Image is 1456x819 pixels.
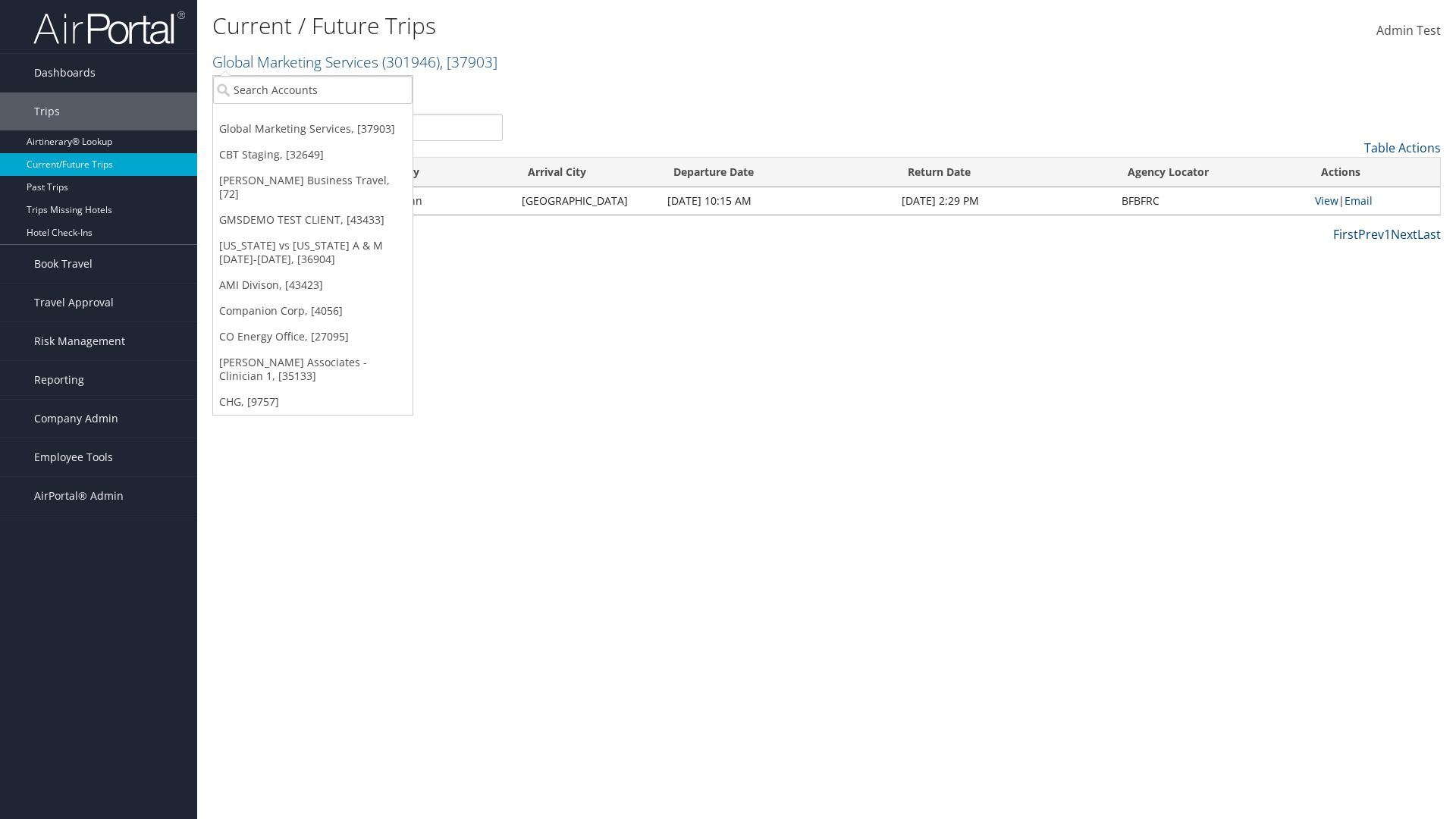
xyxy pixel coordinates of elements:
[1114,158,1307,187] th: Agency Locator: activate to sort column ascending
[440,52,497,72] span: , [ 37903 ]
[34,245,93,283] span: Book Travel
[213,298,413,324] a: Companion Corp, [4056]
[329,187,513,215] td: [US_STATE] Penn
[213,350,413,389] a: [PERSON_NAME] Associates - Clinician 1, [35133]
[1417,226,1441,243] a: Last
[1114,187,1307,215] td: BFBFRC
[213,324,413,350] a: CO Energy Office, [27095]
[1315,193,1338,208] a: View
[1307,158,1440,187] th: Actions
[1333,226,1358,243] a: First
[1376,8,1441,55] a: Admin Test
[213,272,413,298] a: AMI Divison, [43423]
[212,80,1031,99] p: Filter:
[894,158,1114,187] th: Return Date: activate to sort column ascending
[1345,193,1373,208] a: Email
[213,389,413,415] a: CHG, [9757]
[34,284,114,322] span: Travel Approval
[660,187,894,215] td: [DATE] 10:15 AM
[213,207,413,233] a: GMSDEMO TEST CLIENT, [43433]
[1364,140,1441,156] a: Table Actions
[213,168,413,207] a: [PERSON_NAME] Business Travel, [72]
[894,187,1114,215] td: [DATE] 2:29 PM
[34,322,125,360] span: Risk Management
[212,52,497,72] a: Global Marketing Services
[34,477,124,515] span: AirPortal® Admin
[514,187,660,215] td: [GEOGRAPHIC_DATA]
[1376,22,1441,39] span: Admin Test
[1384,226,1391,243] a: 1
[1391,226,1417,243] a: Next
[1307,187,1440,215] td: |
[34,361,84,399] span: Reporting
[213,116,413,142] a: Global Marketing Services, [37903]
[34,93,60,130] span: Trips
[660,158,894,187] th: Departure Date: activate to sort column descending
[213,76,413,104] input: Search Accounts
[514,158,660,187] th: Arrival City: activate to sort column ascending
[329,158,513,187] th: Departure City: activate to sort column ascending
[382,52,440,72] span: ( 301946 )
[213,142,413,168] a: CBT Staging, [32649]
[212,10,1031,42] h1: Current / Future Trips
[1358,226,1384,243] a: Prev
[34,54,96,92] span: Dashboards
[33,10,185,45] img: airportal-logo.png
[213,233,413,272] a: [US_STATE] vs [US_STATE] A & M [DATE]-[DATE], [36904]
[34,438,113,476] span: Employee Tools
[34,400,118,438] span: Company Admin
